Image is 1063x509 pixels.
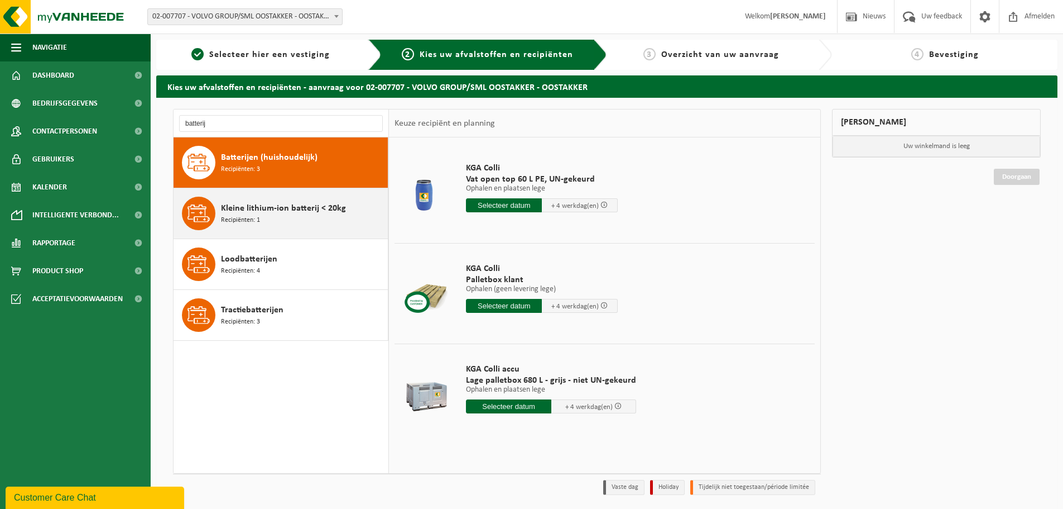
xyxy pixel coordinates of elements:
[690,480,815,495] li: Tijdelijk niet toegestaan/période limitée
[32,257,83,285] span: Product Shop
[32,145,74,173] span: Gebruikers
[209,50,330,59] span: Selecteer hier een vestiging
[221,164,260,175] span: Recipiënten: 3
[650,480,685,495] li: Holiday
[174,137,388,188] button: Batterijen (huishoudelijk) Recipiënten: 3
[994,169,1040,185] a: Doorgaan
[32,61,74,89] span: Dashboard
[32,285,123,313] span: Acceptatievoorwaarden
[466,299,542,313] input: Selecteer datum
[221,317,260,327] span: Recipiënten: 3
[32,229,75,257] span: Rapportage
[466,185,618,193] p: Ophalen en plaatsen lege
[32,173,67,201] span: Kalender
[32,89,98,117] span: Bedrijfsgegevens
[174,239,388,290] button: Loodbatterijen Recipiënten: 4
[551,202,599,210] span: + 4 werkdag(en)
[32,117,97,145] span: Contactpersonen
[833,136,1040,157] p: Uw winkelmand is leeg
[466,174,618,185] span: Vat open top 60 L PE, UN-gekeurd
[221,151,318,164] span: Batterijen (huishoudelijk)
[402,48,414,60] span: 2
[466,274,618,286] span: Palletbox klant
[179,115,383,132] input: Materiaal zoeken
[420,50,573,59] span: Kies uw afvalstoffen en recipiënten
[551,303,599,310] span: + 4 werkdag(en)
[6,484,186,509] iframe: chat widget
[147,8,343,25] span: 02-007707 - VOLVO GROUP/SML OOSTAKKER - OOSTAKKER
[466,263,618,274] span: KGA Colli
[174,188,388,239] button: Kleine lithium-ion batterij < 20kg Recipiënten: 1
[162,48,359,61] a: 1Selecteer hier een vestiging
[174,290,388,341] button: Tractiebatterijen Recipiënten: 3
[466,364,636,375] span: KGA Colli accu
[221,253,277,266] span: Loodbatterijen
[148,9,342,25] span: 02-007707 - VOLVO GROUP/SML OOSTAKKER - OOSTAKKER
[221,202,346,215] span: Kleine lithium-ion batterij < 20kg
[221,266,260,277] span: Recipiënten: 4
[832,109,1041,136] div: [PERSON_NAME]
[221,215,260,226] span: Recipiënten: 1
[191,48,204,60] span: 1
[221,303,283,317] span: Tractiebatterijen
[565,403,613,411] span: + 4 werkdag(en)
[32,201,119,229] span: Intelligente verbond...
[389,110,501,137] div: Keuze recipiënt en planning
[32,34,67,61] span: Navigatie
[466,198,542,212] input: Selecteer datum
[466,399,551,413] input: Selecteer datum
[911,48,923,60] span: 4
[603,480,644,495] li: Vaste dag
[929,50,979,59] span: Bevestiging
[770,12,826,21] strong: [PERSON_NAME]
[156,75,1057,97] h2: Kies uw afvalstoffen en recipiënten - aanvraag voor 02-007707 - VOLVO GROUP/SML OOSTAKKER - OOSTA...
[643,48,656,60] span: 3
[466,386,636,394] p: Ophalen en plaatsen lege
[466,163,618,174] span: KGA Colli
[466,286,618,293] p: Ophalen (geen levering lege)
[466,375,636,386] span: Lage palletbox 680 L - grijs - niet UN-gekeurd
[661,50,779,59] span: Overzicht van uw aanvraag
